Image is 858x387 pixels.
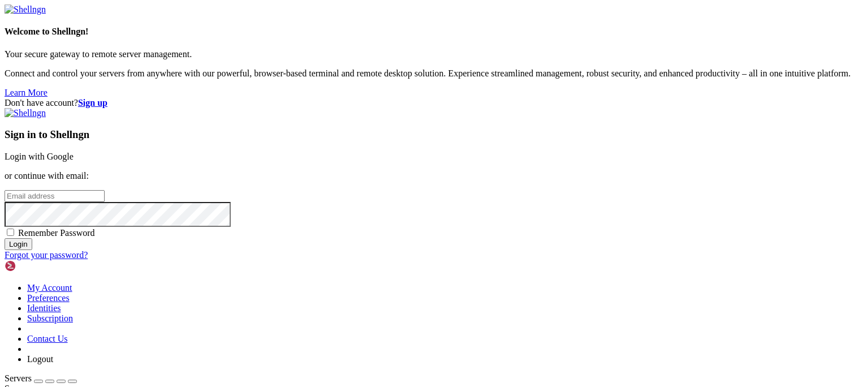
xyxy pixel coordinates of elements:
img: Shellngn [5,108,46,118]
p: Your secure gateway to remote server management. [5,49,853,59]
a: Sign up [78,98,107,107]
h4: Welcome to Shellngn! [5,27,853,37]
a: Preferences [27,293,70,303]
a: Learn More [5,88,48,97]
a: Login with Google [5,152,74,161]
a: Forgot your password? [5,250,88,260]
input: Login [5,238,32,250]
img: Shellngn [5,5,46,15]
a: Subscription [27,313,73,323]
img: Shellngn [5,260,70,272]
span: Remember Password [18,228,95,238]
a: Identities [27,303,61,313]
a: My Account [27,283,72,293]
div: Don't have account? [5,98,853,108]
input: Email address [5,190,105,202]
a: Contact Us [27,334,68,343]
p: or continue with email: [5,171,853,181]
a: Logout [27,354,53,364]
a: Servers [5,373,77,383]
h3: Sign in to Shellngn [5,128,853,141]
input: Remember Password [7,229,14,236]
p: Connect and control your servers from anywhere with our powerful, browser-based terminal and remo... [5,68,853,79]
span: Servers [5,373,32,383]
